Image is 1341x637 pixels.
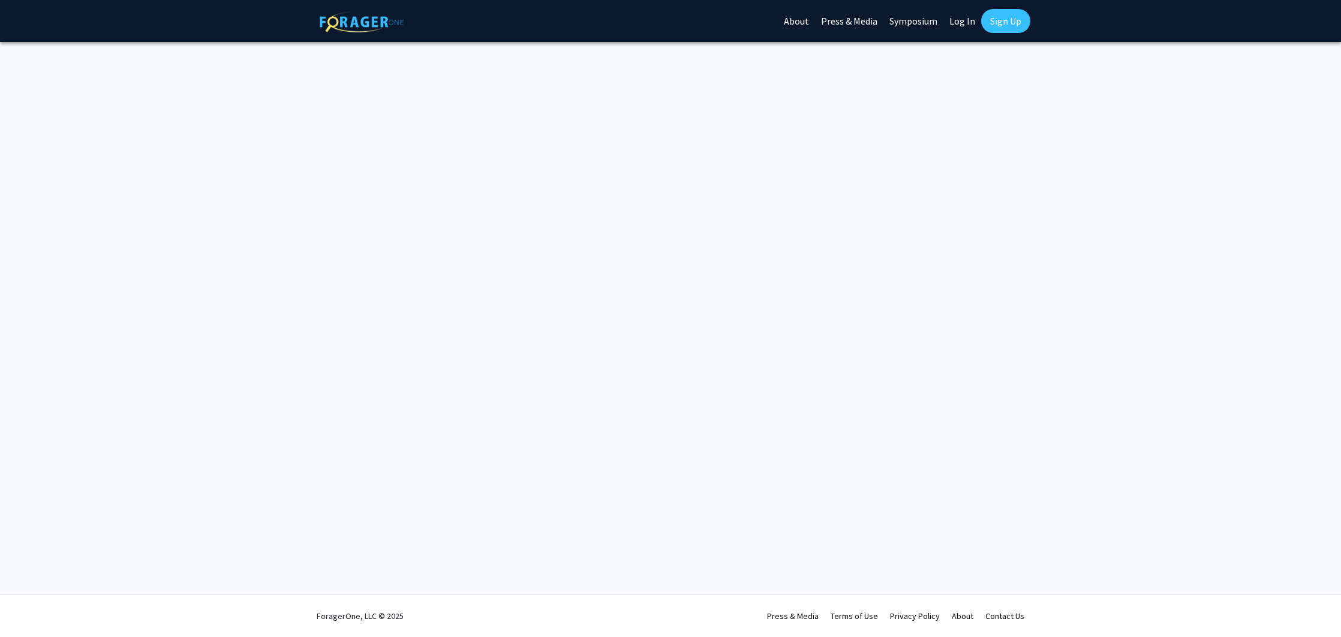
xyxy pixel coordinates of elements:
[767,611,819,621] a: Press & Media
[320,11,404,32] img: ForagerOne Logo
[981,9,1030,33] a: Sign Up
[952,611,973,621] a: About
[831,611,878,621] a: Terms of Use
[985,611,1024,621] a: Contact Us
[317,595,404,637] div: ForagerOne, LLC © 2025
[890,611,940,621] a: Privacy Policy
